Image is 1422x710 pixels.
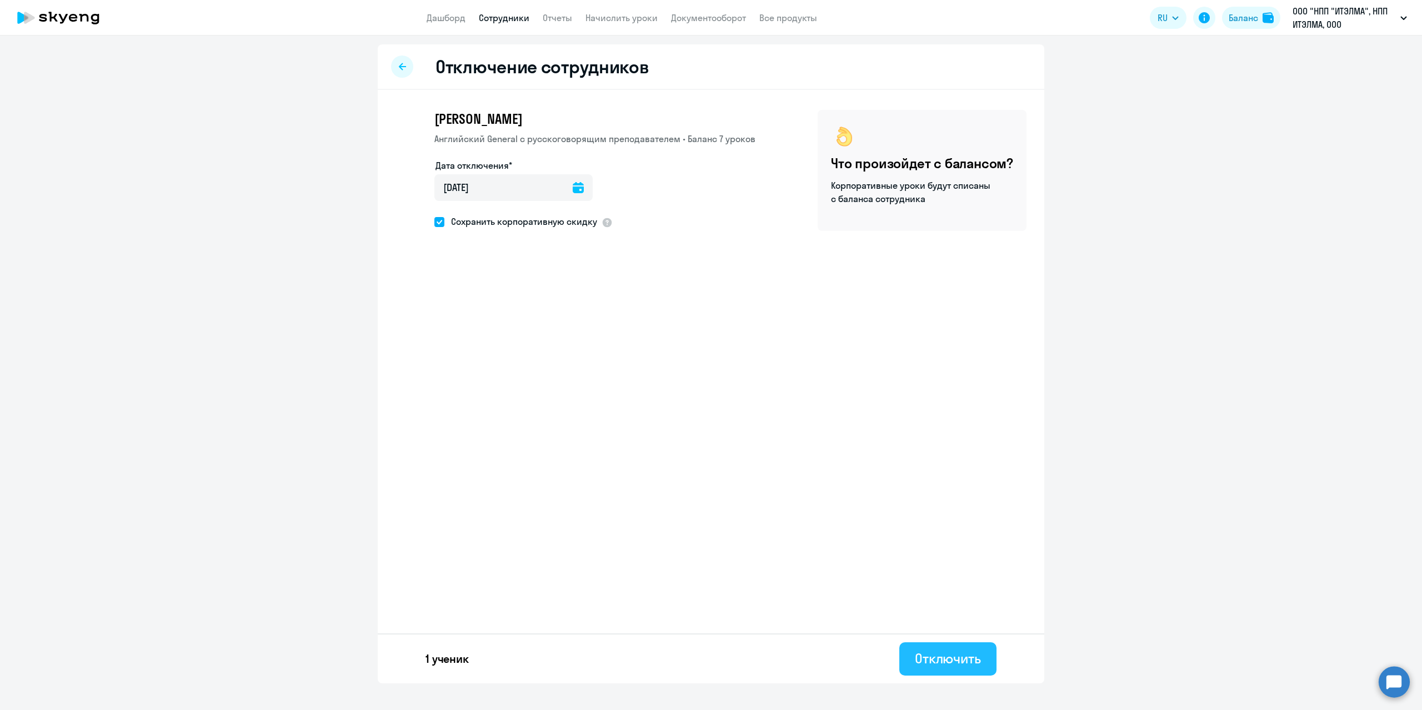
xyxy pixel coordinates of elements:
[543,12,572,23] a: Отчеты
[671,12,746,23] a: Документооборот
[1229,11,1258,24] div: Баланс
[831,179,992,205] p: Корпоративные уроки будут списаны с баланса сотрудника
[444,215,597,228] span: Сохранить корпоративную скидку
[915,649,981,667] div: Отключить
[1287,4,1413,31] button: ООО "НПП "ИТЭЛМА", НПП ИТЭЛМА, ООО
[434,132,755,145] p: Английский General с русскоговорящим преподавателем • Баланс 7 уроков
[1222,7,1280,29] button: Балансbalance
[759,12,817,23] a: Все продукты
[434,174,593,201] input: дд.мм.гггг
[1293,4,1396,31] p: ООО "НПП "ИТЭЛМА", НПП ИТЭЛМА, ООО
[479,12,529,23] a: Сотрудники
[585,12,658,23] a: Начислить уроки
[435,159,512,172] label: Дата отключения*
[434,110,522,128] span: [PERSON_NAME]
[1263,12,1274,23] img: balance
[435,56,649,78] h2: Отключение сотрудников
[425,651,469,667] p: 1 ученик
[427,12,465,23] a: Дашборд
[899,642,997,676] button: Отключить
[1158,11,1168,24] span: RU
[831,123,858,150] img: ok
[831,154,1013,172] h4: Что произойдет с балансом?
[1150,7,1186,29] button: RU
